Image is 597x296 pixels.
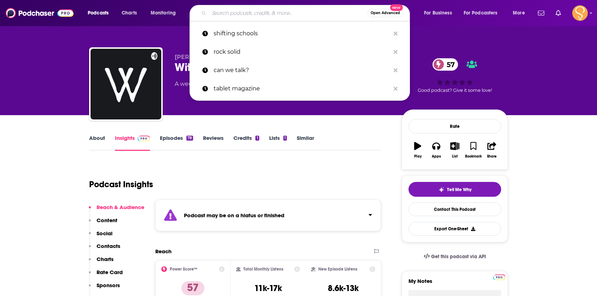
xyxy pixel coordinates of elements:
[89,179,153,190] h1: Podcast Insights
[367,9,403,17] button: Open AdvancedNew
[83,7,118,19] button: open menu
[328,283,359,294] h3: 8.6k-13k
[190,79,410,98] a: tablet magazine
[408,119,501,134] div: Rate
[190,43,410,61] a: rock solid
[414,154,422,159] div: Play
[432,154,441,159] div: Apps
[89,135,105,151] a: About
[91,49,161,119] img: Witches of Scotland
[214,61,390,79] p: can we talk?
[255,136,259,141] div: 1
[418,88,492,93] span: Good podcast? Give it some love!
[297,135,314,151] a: Similar
[214,43,390,61] p: rock solid
[459,7,508,19] button: open menu
[371,11,400,15] span: Open Advanced
[408,202,501,216] a: Contact This Podcast
[465,154,482,159] div: Bookmark
[572,5,588,21] button: Show profile menu
[487,154,497,159] div: Share
[97,243,120,249] p: Contacts
[408,222,501,236] button: Export One-Sheet
[408,278,501,290] label: My Notes
[553,7,564,19] a: Show notifications dropdown
[190,61,410,79] a: can we talk?
[155,200,381,231] section: Click to expand status details
[431,254,486,260] span: Get this podcast via API
[439,187,444,193] img: tell me why sparkle
[97,230,112,237] p: Social
[170,267,197,272] h2: Power Score™
[146,7,185,19] button: open menu
[151,8,176,18] span: Monitoring
[513,8,525,18] span: More
[493,274,505,280] img: Podchaser Pro
[89,269,123,282] button: Rate Card
[572,5,588,21] span: Logged in as RebeccaAtkinson
[155,248,172,255] h2: Reach
[97,282,120,289] p: Sponsors
[89,282,120,295] button: Sponsors
[186,136,193,141] div: 78
[184,212,284,219] strong: Podcast may be on a hiatus or finished
[243,267,283,272] h2: Total Monthly Listens
[464,8,498,18] span: For Podcasters
[440,58,458,71] span: 57
[433,58,458,71] a: 57
[214,24,390,43] p: shifting schools
[89,230,112,243] button: Social
[493,273,505,280] a: Pro website
[424,8,452,18] span: For Business
[89,243,120,256] button: Contacts
[535,7,547,19] a: Show notifications dropdown
[122,8,137,18] span: Charts
[446,137,464,163] button: List
[447,187,471,193] span: Tell Me Why
[233,135,259,151] a: Credits1
[89,217,117,230] button: Content
[6,6,74,20] img: Podchaser - Follow, Share and Rate Podcasts
[464,137,482,163] button: Bookmark
[88,8,109,18] span: Podcasts
[203,135,224,151] a: Reviews
[508,7,534,19] button: open menu
[483,137,501,163] button: Share
[572,5,588,21] img: User Profile
[318,267,357,272] h2: New Episode Listens
[390,4,403,11] span: New
[117,7,141,19] a: Charts
[89,204,144,217] button: Reach & Audience
[427,137,445,163] button: Apps
[209,7,367,19] input: Search podcasts, credits, & more...
[419,7,461,19] button: open menu
[283,136,287,141] div: 1
[254,283,282,294] h3: 11k-17k
[408,137,427,163] button: Play
[97,217,117,224] p: Content
[160,135,193,151] a: Episodes78
[138,136,150,141] img: Podchaser Pro
[115,135,150,151] a: InsightsPodchaser Pro
[181,281,204,295] p: 57
[175,54,225,60] span: [PERSON_NAME]
[269,135,287,151] a: Lists1
[89,256,114,269] button: Charts
[196,5,417,21] div: Search podcasts, credits, & more...
[190,24,410,43] a: shifting schools
[408,182,501,197] button: tell me why sparkleTell Me Why
[175,80,263,88] div: A weekly podcast
[97,204,144,211] p: Reach & Audience
[97,256,114,262] p: Charts
[418,248,492,265] a: Get this podcast via API
[97,269,123,276] p: Rate Card
[214,79,390,98] p: tablet magazine
[402,54,508,97] div: 57Good podcast? Give it some love!
[452,154,458,159] div: List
